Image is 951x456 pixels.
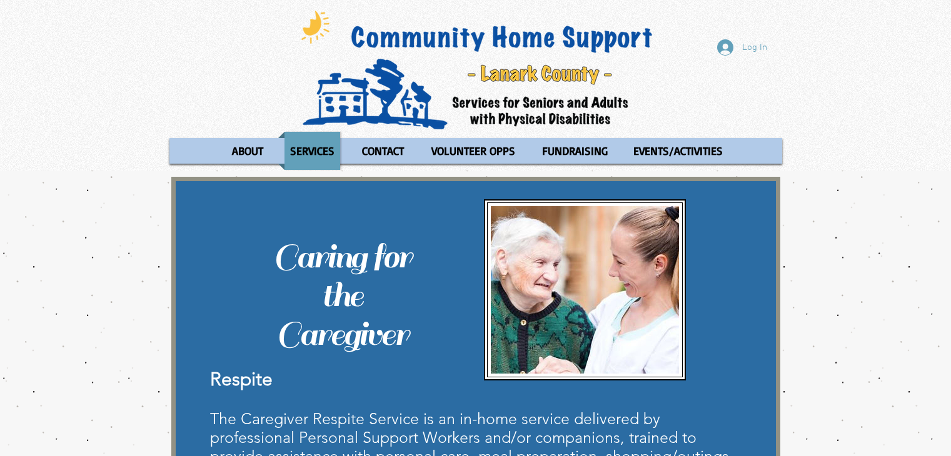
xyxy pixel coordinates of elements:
a: EVENTS/ACTIVITIES [621,132,735,170]
a: VOLUNTEER OPPS [420,132,527,170]
span: Caring for the Caregiver [273,235,411,356]
img: Respite1.JPG [491,206,679,374]
a: CONTACT [350,132,416,170]
p: ABOUT [226,132,269,170]
p: VOLUNTEER OPPS [426,132,521,170]
p: SERVICES [284,132,340,170]
p: EVENTS/ACTIVITIES [628,132,728,170]
a: FUNDRAISING [530,132,618,170]
span: Respite [210,368,273,390]
p: FUNDRAISING [536,132,613,170]
p: CONTACT [356,132,410,170]
a: ABOUT [219,132,275,170]
nav: Site [169,132,782,170]
span: Log In [738,41,772,54]
a: SERVICES [278,132,346,170]
button: Log In [708,36,776,59]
